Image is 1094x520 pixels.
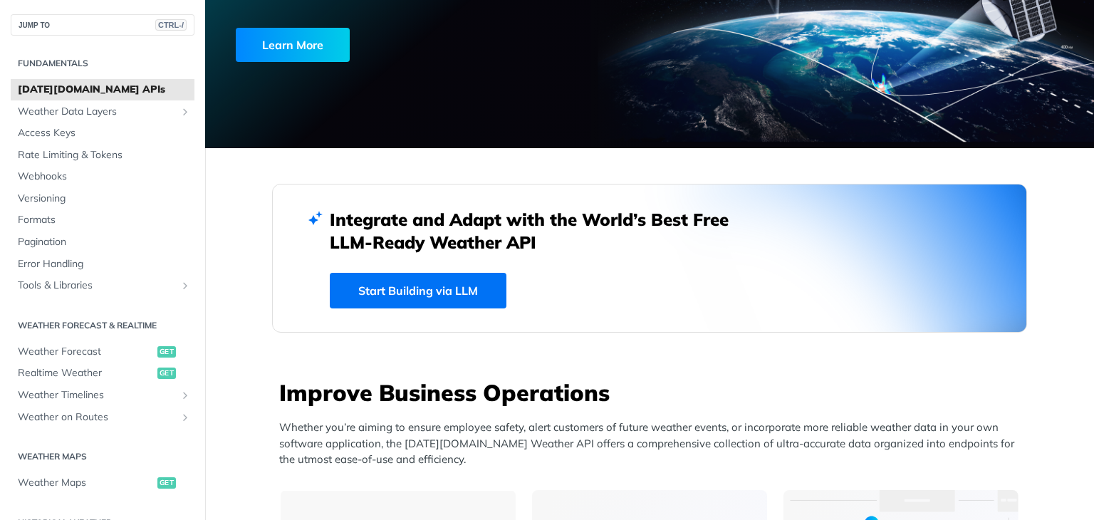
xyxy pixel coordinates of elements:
[11,319,194,332] h2: Weather Forecast & realtime
[11,166,194,187] a: Webhooks
[18,279,176,293] span: Tools & Libraries
[18,213,191,227] span: Formats
[11,275,194,296] a: Tools & LibrariesShow subpages for Tools & Libraries
[18,410,176,425] span: Weather on Routes
[11,101,194,123] a: Weather Data LayersShow subpages for Weather Data Layers
[179,390,191,401] button: Show subpages for Weather Timelines
[11,450,194,463] h2: Weather Maps
[11,209,194,231] a: Formats
[155,19,187,31] span: CTRL-/
[11,341,194,363] a: Weather Forecastget
[18,192,191,206] span: Versioning
[11,363,194,384] a: Realtime Weatherget
[11,145,194,166] a: Rate Limiting & Tokens
[11,188,194,209] a: Versioning
[157,477,176,489] span: get
[179,280,191,291] button: Show subpages for Tools & Libraries
[18,257,191,271] span: Error Handling
[279,377,1027,408] h3: Improve Business Operations
[18,83,191,97] span: [DATE][DOMAIN_NAME] APIs
[11,123,194,144] a: Access Keys
[179,106,191,118] button: Show subpages for Weather Data Layers
[11,79,194,100] a: [DATE][DOMAIN_NAME] APIs
[11,14,194,36] button: JUMP TOCTRL-/
[18,476,154,490] span: Weather Maps
[236,28,579,62] a: Learn More
[18,345,154,359] span: Weather Forecast
[18,366,154,380] span: Realtime Weather
[157,368,176,379] span: get
[11,385,194,406] a: Weather TimelinesShow subpages for Weather Timelines
[18,388,176,402] span: Weather Timelines
[330,208,750,254] h2: Integrate and Adapt with the World’s Best Free LLM-Ready Weather API
[11,254,194,275] a: Error Handling
[330,273,506,308] a: Start Building via LLM
[157,346,176,358] span: get
[18,148,191,162] span: Rate Limiting & Tokens
[179,412,191,423] button: Show subpages for Weather on Routes
[11,57,194,70] h2: Fundamentals
[18,126,191,140] span: Access Keys
[11,232,194,253] a: Pagination
[279,420,1027,468] p: Whether you’re aiming to ensure employee safety, alert customers of future weather events, or inc...
[18,105,176,119] span: Weather Data Layers
[11,472,194,494] a: Weather Mapsget
[236,28,350,62] div: Learn More
[11,407,194,428] a: Weather on RoutesShow subpages for Weather on Routes
[18,235,191,249] span: Pagination
[18,170,191,184] span: Webhooks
